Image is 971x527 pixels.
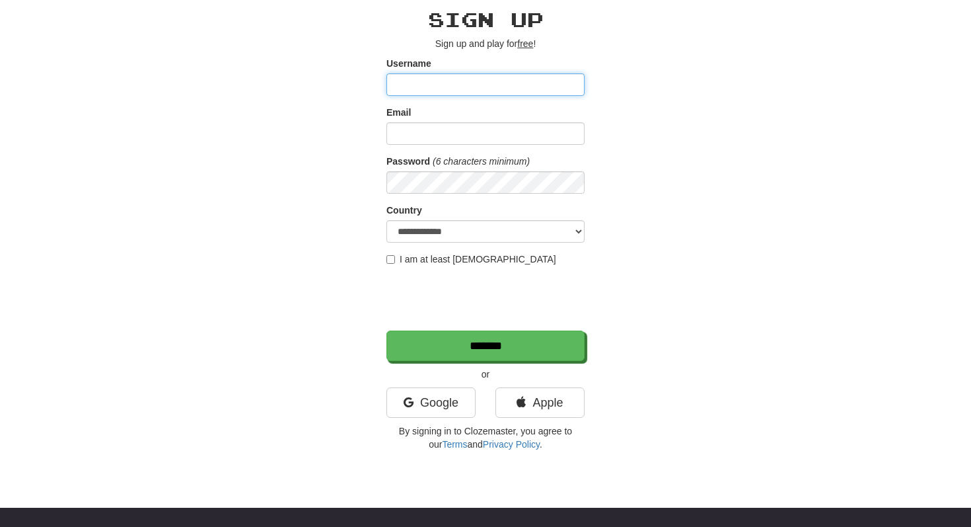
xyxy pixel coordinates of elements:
[386,253,556,266] label: I am at least [DEMOGRAPHIC_DATA]
[386,106,411,119] label: Email
[386,425,585,451] p: By signing in to Clozemaster, you agree to our and .
[386,255,395,264] input: I am at least [DEMOGRAPHIC_DATA]
[433,156,530,167] em: (6 characters minimum)
[495,387,585,418] a: Apple
[386,272,587,324] iframe: reCAPTCHA
[386,155,430,168] label: Password
[483,439,540,450] a: Privacy Policy
[442,439,467,450] a: Terms
[386,368,585,381] p: or
[386,57,431,70] label: Username
[386,387,476,418] a: Google
[386,9,585,30] h2: Sign up
[517,38,533,49] u: free
[386,204,422,217] label: Country
[386,37,585,50] p: Sign up and play for !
